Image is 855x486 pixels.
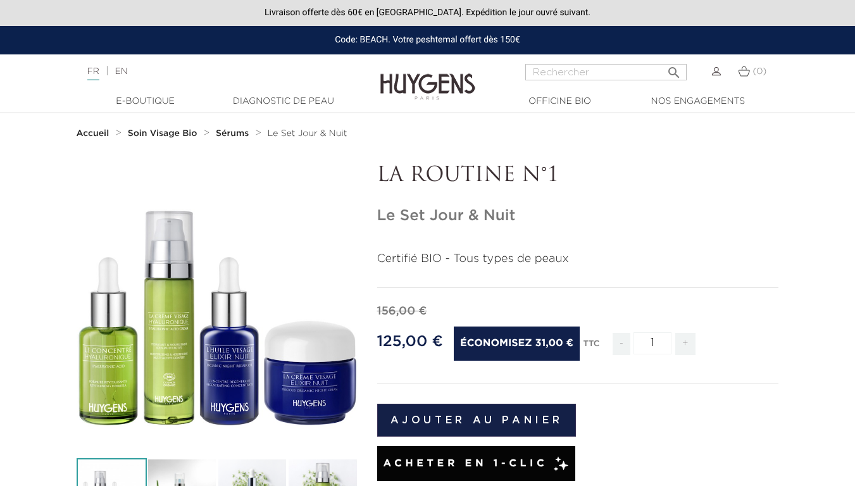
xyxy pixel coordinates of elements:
span: + [675,333,696,355]
a: Officine Bio [497,95,623,108]
a: EN [115,67,127,76]
img: Huygens [380,53,475,102]
a: E-Boutique [82,95,209,108]
button: Ajouter au panier [377,404,577,437]
strong: Accueil [77,129,109,138]
p: LA ROUTINE N°1 [377,164,779,188]
a: Diagnostic de peau [220,95,347,108]
a: Sérums [216,128,252,139]
span: Économisez 31,00 € [454,327,580,361]
span: 125,00 € [377,334,443,349]
strong: Sérums [216,129,249,138]
a: Le Set Jour & Nuit [268,128,347,139]
button:  [663,60,685,77]
div: TTC [584,330,600,364]
div: | [81,64,347,79]
span: Le Set Jour & Nuit [268,129,347,138]
p: Certifié BIO - Tous types de peaux [377,251,779,268]
i:  [666,61,682,77]
span: (0) [752,67,766,76]
strong: Soin Visage Bio [128,129,197,138]
a: Accueil [77,128,112,139]
input: Quantité [633,332,671,354]
span: - [613,333,630,355]
span: 156,00 € [377,306,427,317]
h1: Le Set Jour & Nuit [377,207,779,225]
a: FR [87,67,99,80]
input: Rechercher [525,64,687,80]
a: Soin Visage Bio [128,128,201,139]
a: Nos engagements [635,95,761,108]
